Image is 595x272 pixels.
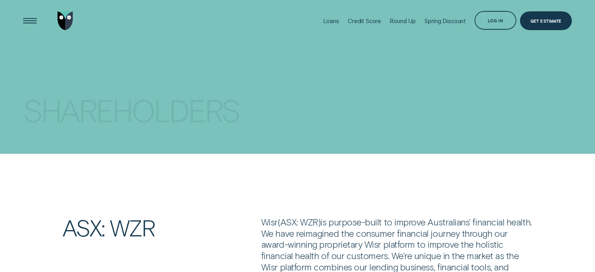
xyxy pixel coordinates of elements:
img: Wisr [58,11,73,30]
div: Spring Discount [424,17,466,25]
h2: ASX: WZR [59,216,258,239]
div: Shareholders [23,95,240,124]
div: Credit Score [348,17,381,25]
div: Loans [323,17,339,25]
span: ( [278,216,280,227]
button: Open Menu [20,11,39,30]
h1: Shareholders [23,83,289,112]
a: Get Estimate [520,11,572,30]
button: Log in [475,11,516,30]
span: ) [318,216,321,227]
div: Round Up [390,17,416,25]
